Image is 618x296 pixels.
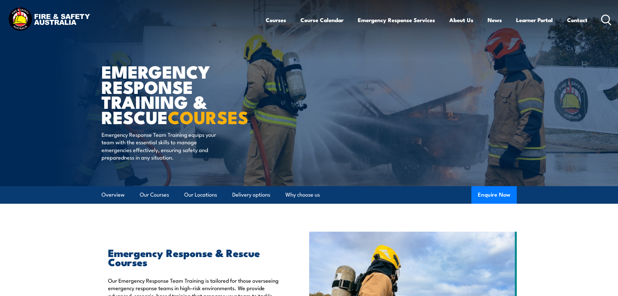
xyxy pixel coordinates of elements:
[285,186,320,203] a: Why choose us
[449,11,473,29] a: About Us
[168,103,248,130] strong: COURSES
[471,186,517,204] button: Enquire Now
[102,186,125,203] a: Overview
[300,11,344,29] a: Course Calendar
[140,186,169,203] a: Our Courses
[567,11,588,29] a: Contact
[102,131,220,161] p: Emergency Response Team Training equips your team with the essential skills to manage emergencies...
[108,248,279,266] h2: Emergency Response & Rescue Courses
[232,186,270,203] a: Delivery options
[184,186,217,203] a: Our Locations
[102,64,262,124] h1: Emergency Response Training & Rescue
[358,11,435,29] a: Emergency Response Services
[266,11,286,29] a: Courses
[488,11,502,29] a: News
[516,11,553,29] a: Learner Portal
